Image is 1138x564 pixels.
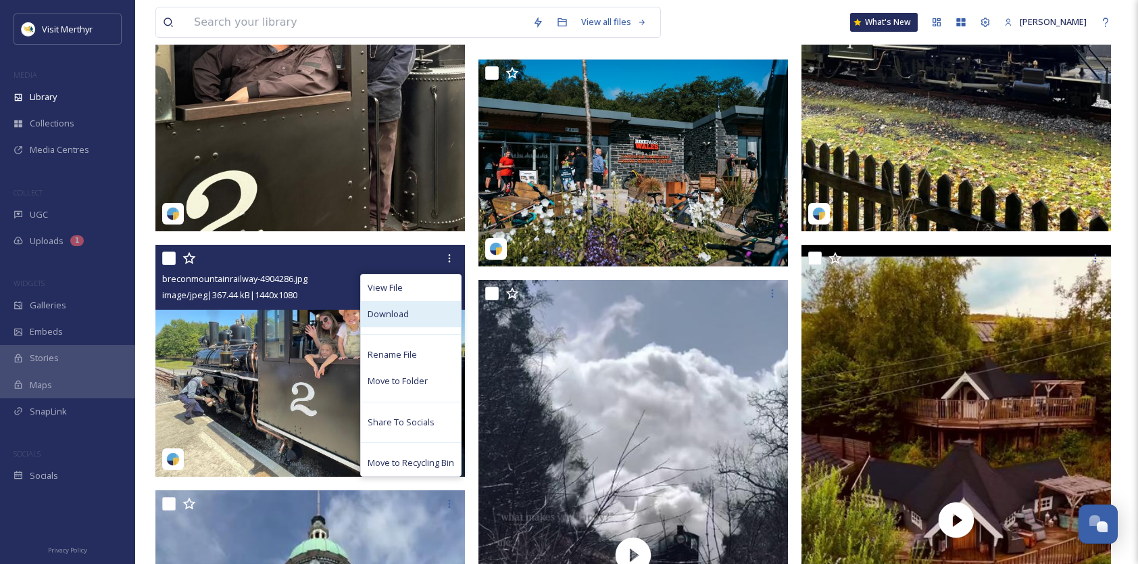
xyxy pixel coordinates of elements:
img: snapsea-logo.png [166,207,180,220]
span: Uploads [30,235,64,248]
span: Maps [30,379,52,392]
span: Privacy Policy [48,546,87,555]
span: MEDIA [14,70,37,80]
span: Rename File [368,348,417,361]
span: Download [368,308,409,321]
span: image/jpeg | 367.44 kB | 1440 x 1080 [162,289,297,301]
span: Library [30,91,57,103]
span: View File [368,281,403,294]
span: Media Centres [30,143,89,156]
span: Collections [30,117,74,130]
span: Move to Recycling Bin [368,456,454,469]
span: COLLECT [14,187,43,197]
span: Visit Merthyr [42,23,93,35]
img: snapsea-logo.png [812,207,826,220]
input: Search your library [187,7,526,37]
span: WIDGETS [14,278,45,288]
span: Embeds [30,325,63,338]
img: download.jpeg [22,22,35,36]
span: Stories [30,352,59,365]
img: breconmountainrailway-4904286.jpg [155,245,465,477]
a: View all files [574,9,653,35]
a: Privacy Policy [48,541,87,557]
img: snapsea-logo.png [489,242,503,256]
span: Move to Folder [368,375,428,387]
button: Open Chat [1079,504,1118,544]
span: breconmountainrailway-4904286.jpg [162,273,307,285]
span: Socials [30,469,58,482]
span: SOCIALS [14,448,41,459]
img: snapsea-logo.png [166,452,180,466]
span: UGC [30,208,48,221]
img: bikepark_wales-5672567.jpg [478,60,788,266]
span: [PERSON_NAME] [1020,16,1087,28]
span: Galleries [30,299,66,312]
div: 1 [70,235,84,246]
a: What's New [850,13,918,32]
span: Share To Socials [368,416,435,429]
a: [PERSON_NAME] [997,9,1093,35]
span: SnapLink [30,405,67,418]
